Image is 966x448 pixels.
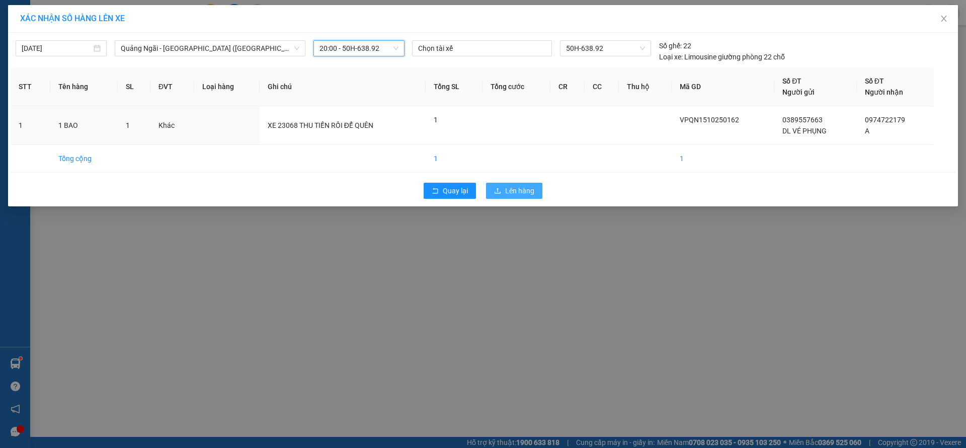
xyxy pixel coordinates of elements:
[121,41,299,56] span: Quảng Ngãi - Sài Gòn (Hàng Hoá)
[585,67,619,106] th: CC
[619,67,672,106] th: Thu hộ
[194,67,259,106] th: Loại hàng
[865,127,869,135] span: A
[268,121,373,129] span: XE 23068 THU TIỀN RỒI ĐỂ QUÊN
[659,51,785,62] div: Limousine giường phòng 22 chỗ
[865,116,905,124] span: 0974722179
[20,14,125,23] span: XÁC NHẬN SỐ HÀNG LÊN XE
[50,67,118,106] th: Tên hàng
[120,60,204,79] li: CR :
[550,67,585,106] th: CR
[659,40,682,51] span: Số ghế:
[294,45,300,51] span: down
[11,106,50,145] td: 1
[434,116,438,124] span: 1
[3,50,87,69] li: VP Gửi:
[11,67,50,106] th: STT
[443,185,468,196] span: Quay lại
[566,41,645,56] span: 50H-638.92
[319,41,398,56] span: 20:00 - 50H-638.92
[424,183,476,199] button: rollbackQuay lại
[865,88,903,96] span: Người nhận
[260,67,426,106] th: Ghi chú
[486,183,542,199] button: uploadLên hàng
[672,67,774,106] th: Mã GD
[865,77,884,85] span: Số ĐT
[659,40,691,51] div: 22
[3,5,79,48] b: Công ty TNHH MTV DV-VT [PERSON_NAME]
[659,51,683,62] span: Loại xe:
[505,185,534,196] span: Lên hàng
[672,145,774,173] td: 1
[22,43,92,54] input: 15/10/2025
[782,127,827,135] span: DL VÉ PHỤNG
[680,116,739,124] span: VPQN1510250162
[126,121,130,129] span: 1
[50,145,118,173] td: Tổng cộng
[494,187,501,195] span: upload
[50,106,118,145] td: 1 BAO
[120,41,204,60] li: SL:
[118,67,150,106] th: SL
[3,69,87,89] li: Ng/nhận:
[940,15,948,23] span: close
[432,187,439,195] span: rollback
[120,22,204,41] li: Tên hàng:
[150,106,194,145] td: Khác
[426,145,482,173] td: 1
[782,116,823,124] span: 0389557663
[150,67,194,106] th: ĐVT
[426,67,482,106] th: Tổng SL
[30,52,104,66] b: VP BXQ.NGÃI
[482,67,550,106] th: Tổng cước
[37,71,45,86] b: A
[120,3,204,22] li: VP Nhận:
[782,88,815,96] span: Người gửi
[930,5,958,33] button: Close
[782,77,801,85] span: Số ĐT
